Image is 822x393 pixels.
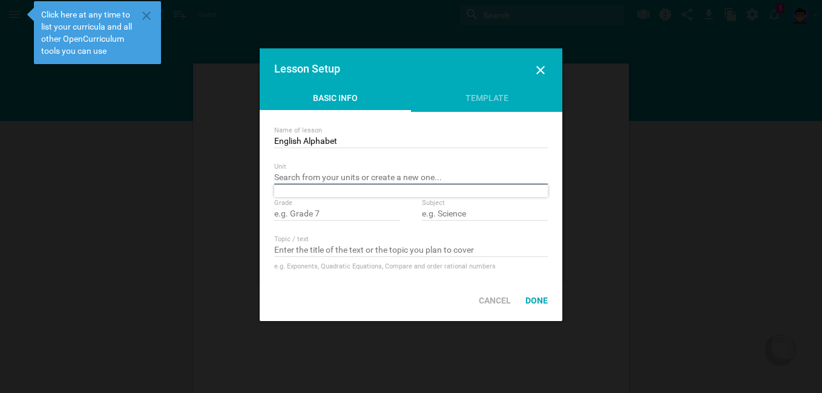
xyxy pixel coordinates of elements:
input: e.g. Grade 7 [274,209,400,221]
div: Basic Info [260,92,411,112]
div: Name of lesson [274,126,548,135]
div: Subject [422,199,548,207]
input: e.g. Properties of magnetic substances [274,136,548,148]
div: Done [518,287,555,314]
span: Click here at any time to list your curricula and all other OpenCurriculum tools you can use [41,8,137,57]
input: Enter the title of the text or the topic you plan to cover [274,245,548,257]
div: Topic / text [274,235,548,244]
input: Search from your units or create a new one... [274,172,548,184]
div: Lesson Setup [274,63,521,75]
div: e.g. Exponents, Quadratic Equations, Compare and order rational numbers [274,261,548,273]
div: Cancel [472,287,518,314]
div: Template [411,92,562,110]
div: Grade [274,199,400,207]
input: e.g. Science [422,209,548,221]
div: Unit [274,163,548,171]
